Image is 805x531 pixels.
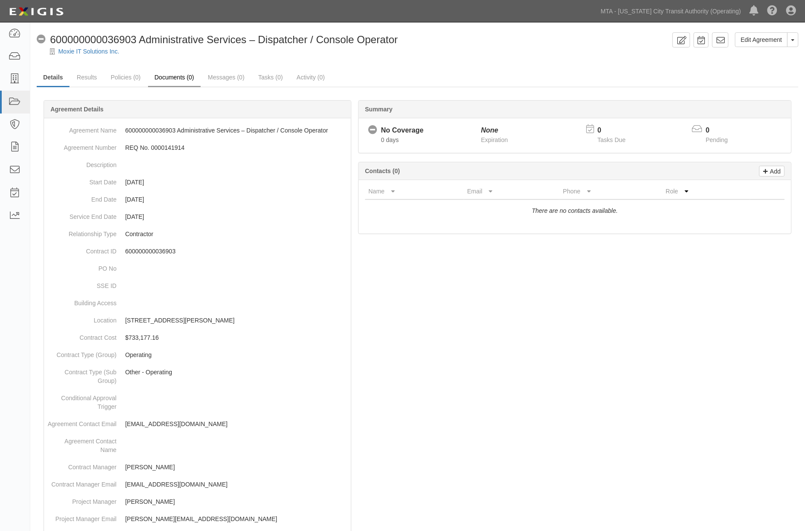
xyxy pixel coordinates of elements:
[125,316,347,325] p: [STREET_ADDRESS][PERSON_NAME]
[6,4,66,19] img: logo-5460c22ac91f19d4615b14bd174203de0afe785f0fc80cf4dbbc73dc1793850b.png
[47,208,347,225] dd: [DATE]
[51,106,104,113] b: Agreement Details
[597,126,636,136] p: 0
[104,69,147,86] a: Policies (0)
[37,69,69,87] a: Details
[464,183,560,199] th: Email
[735,32,788,47] a: Edit Agreement
[706,126,739,136] p: 0
[481,126,499,134] i: None
[125,497,347,506] p: [PERSON_NAME]
[47,191,117,204] dt: End Date
[148,69,201,87] a: Documents (0)
[47,156,117,169] dt: Description
[381,136,399,143] span: Since 09/15/2025
[125,351,347,359] p: Operating
[125,368,347,376] p: Other - Operating
[290,69,331,86] a: Activity (0)
[125,420,347,428] p: [EMAIL_ADDRESS][DOMAIN_NAME]
[47,458,117,471] dt: Contract Manager
[662,183,750,199] th: Role
[47,139,117,152] dt: Agreement Number
[381,126,424,136] div: No Coverage
[47,415,117,428] dt: Agreement Contact Email
[47,260,117,273] dt: PO No
[47,510,117,523] dt: Project Manager Email
[47,174,117,186] dt: Start Date
[125,463,347,471] p: [PERSON_NAME]
[70,69,104,86] a: Results
[125,333,347,342] p: $733,177.16
[365,183,464,199] th: Name
[50,34,398,45] span: 600000000036903 Administrative Services – Dispatcher / Console Operator
[768,166,781,176] p: Add
[47,329,117,342] dt: Contract Cost
[369,126,378,135] i: No Coverage
[47,191,347,208] dd: [DATE]
[47,363,117,385] dt: Contract Type (Sub Group)
[125,480,347,489] p: [EMAIL_ADDRESS][DOMAIN_NAME]
[47,277,117,290] dt: SSE ID
[47,476,117,489] dt: Contract Manager Email
[47,225,117,238] dt: Relationship Type
[37,35,46,44] i: No Coverage
[365,168,400,174] b: Contacts (0)
[125,515,347,523] p: [PERSON_NAME][EMAIL_ADDRESS][DOMAIN_NAME]
[37,32,398,47] div: 600000000036903 Administrative Services – Dispatcher / Console Operator
[706,136,728,143] span: Pending
[47,225,347,243] dd: Contractor
[47,139,347,156] dd: REQ No. 0000141914
[47,389,117,411] dt: Conditional Approval Trigger
[47,243,117,256] dt: Contract ID
[47,174,347,191] dd: [DATE]
[481,136,508,143] span: Expiration
[47,122,117,135] dt: Agreement Name
[202,69,251,86] a: Messages (0)
[759,166,785,177] a: Add
[47,294,117,307] dt: Building Access
[597,136,625,143] span: Tasks Due
[767,6,778,16] i: Help Center - Complianz
[47,346,117,359] dt: Contract Type (Group)
[47,493,117,506] dt: Project Manager
[125,247,347,256] p: 600000000036903
[597,3,745,20] a: MTA - [US_STATE] City Transit Authority (Operating)
[47,122,347,139] dd: 600000000036903 Administrative Services – Dispatcher / Console Operator
[58,48,119,55] a: Moxie IT Solutions Inc.
[252,69,289,86] a: Tasks (0)
[47,208,117,221] dt: Service End Date
[47,433,117,454] dt: Agreement Contact Name
[47,312,117,325] dt: Location
[559,183,662,199] th: Phone
[365,106,393,113] b: Summary
[532,207,618,214] i: There are no contacts available.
